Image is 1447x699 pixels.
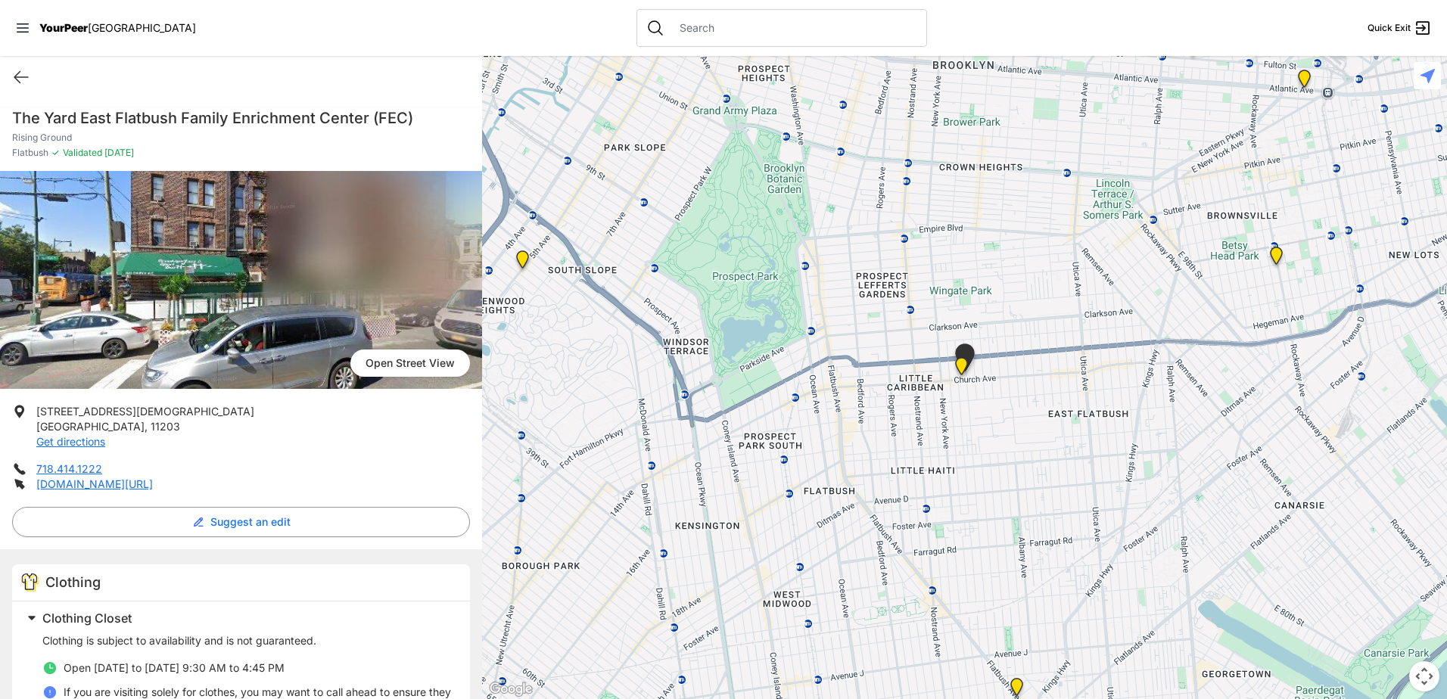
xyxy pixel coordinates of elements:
span: Suggest an edit [210,514,291,530]
span: 11203 [151,420,180,433]
div: Brooklyn DYCD Youth Drop-in Center [1267,247,1286,271]
img: Google [486,679,536,699]
button: Map camera controls [1409,661,1439,691]
span: Clothing [45,574,101,590]
a: Get directions [36,435,105,448]
span: [STREET_ADDRESS][DEMOGRAPHIC_DATA] [36,405,254,418]
span: [DATE] [102,147,134,158]
button: Suggest an edit [12,507,470,537]
div: The Gathering Place Drop-in Center [1295,70,1314,94]
div: Rising Ground [952,343,978,377]
span: Flatbush [12,147,48,159]
span: Validated [63,147,102,158]
a: YourPeer[GEOGRAPHIC_DATA] [39,23,196,33]
a: Open this area in Google Maps (opens a new window) [486,679,536,699]
p: Rising Ground [12,132,470,144]
span: [GEOGRAPHIC_DATA] [36,420,145,433]
span: Clothing Closet [42,610,132,626]
p: Clothing is subject to availability and is not guaranteed. [42,633,452,648]
span: ✓ [51,147,60,159]
span: [GEOGRAPHIC_DATA] [88,21,196,34]
a: [DOMAIN_NAME][URL] [36,477,153,490]
span: Open Street View [350,349,470,377]
a: Quick Exit [1368,19,1432,37]
span: , [145,420,148,433]
a: 718.414.1222 [36,462,102,475]
h1: The Yard East Flatbush Family Enrichment Center (FEC) [12,107,470,129]
input: Search [671,20,917,36]
span: Quick Exit [1368,22,1411,34]
span: YourPeer [39,21,88,34]
span: Open [DATE] to [DATE] 9:30 AM to 4:45 PM [64,661,285,674]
